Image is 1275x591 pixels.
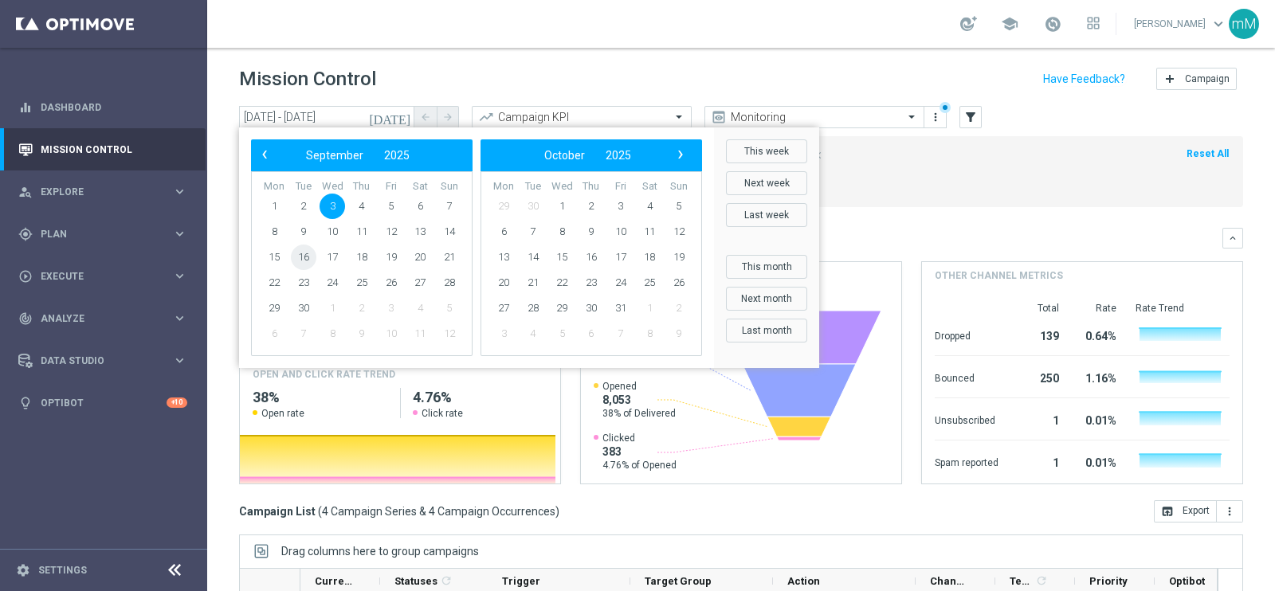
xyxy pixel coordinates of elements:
span: Data Studio [41,356,172,366]
button: September [296,145,374,166]
span: Execute [41,272,172,281]
span: 21 [520,270,546,295]
span: Channel [930,575,968,587]
i: keyboard_arrow_right [172,184,187,199]
a: Dashboard [41,86,187,128]
th: weekday [260,180,289,194]
button: track_changes Analyze keyboard_arrow_right [18,312,188,325]
span: 8,053 [602,393,676,407]
div: Row Groups [281,545,479,558]
button: open_in_browser Export [1154,500,1217,523]
span: 21 [437,245,462,270]
div: play_circle_outline Execute keyboard_arrow_right [18,270,188,283]
span: 11 [637,219,662,245]
span: 13 [407,219,433,245]
span: 10 [320,219,345,245]
button: filter_alt [959,106,982,128]
i: keyboard_arrow_right [172,353,187,368]
i: track_changes [18,311,33,326]
span: 5 [549,321,575,346]
i: refresh [1035,574,1048,587]
span: › [670,144,691,165]
span: 14 [437,219,462,245]
span: 6 [261,321,287,346]
i: equalizer [18,100,33,115]
i: filter_alt [963,110,978,124]
span: 2 [666,295,692,321]
span: 6 [579,321,604,346]
span: 3 [608,194,634,219]
i: keyboard_arrow_down [1227,233,1238,244]
a: [PERSON_NAME]keyboard_arrow_down [1132,12,1229,36]
button: arrow_forward [437,106,459,128]
span: 9 [666,321,692,346]
input: Select date range [239,106,414,128]
span: 24 [320,270,345,295]
span: Current Status [315,575,353,587]
span: 3 [379,295,404,321]
div: Execute [18,269,172,284]
span: 29 [549,295,575,321]
th: weekday [489,180,519,194]
span: Click rate [422,407,463,420]
h2: 4.76% [413,388,547,407]
span: 2 [579,194,604,219]
input: Have Feedback? [1043,73,1125,84]
span: 16 [579,245,604,270]
span: 8 [261,219,287,245]
span: Templates [1010,575,1033,587]
a: Mission Control [41,128,187,170]
span: 23 [291,270,316,295]
span: 18 [349,245,375,270]
span: 9 [349,321,375,346]
span: Statuses [394,575,437,587]
th: weekday [577,180,606,194]
span: 7 [291,321,316,346]
span: ( [318,504,322,519]
th: weekday [519,180,548,194]
span: 383 [602,444,677,459]
span: 4 [637,194,662,219]
span: 28 [520,295,546,321]
th: weekday [376,180,406,194]
button: Mission Control [18,143,188,156]
span: 28 [437,270,462,295]
multiple-options-button: Export to CSV [1154,504,1243,517]
span: 2025 [606,149,631,162]
button: more_vert [928,108,943,127]
span: 17 [608,245,634,270]
button: lightbulb Optibot +10 [18,397,188,409]
span: 24 [608,270,634,295]
span: 25 [349,270,375,295]
bs-datepicker-navigation-view: ​ ​ ​ [484,145,690,166]
div: 250 [1018,364,1059,389]
span: school [1001,15,1018,33]
span: Priority [1089,575,1128,587]
button: more_vert [1217,500,1243,523]
div: Data Studio [18,354,172,368]
th: weekday [434,180,464,194]
span: 26 [379,270,404,295]
div: person_search Explore keyboard_arrow_right [18,186,188,198]
button: October [534,145,595,166]
span: 25 [637,270,662,295]
button: ‹ [255,145,276,166]
span: 6 [407,194,433,219]
span: 19 [379,245,404,270]
button: equalizer Dashboard [18,101,188,114]
h1: Mission Control [239,68,376,91]
i: more_vert [1223,505,1236,518]
button: Data Studio keyboard_arrow_right [18,354,188,367]
span: 4 [407,295,433,321]
span: 4 Campaign Series & 4 Campaign Occurrences [322,504,555,519]
span: 4 [349,194,375,219]
span: 1 [637,295,662,321]
span: 4 [520,321,546,346]
span: 18 [637,245,662,270]
span: Trigger [502,575,540,587]
th: weekday [635,180,665,194]
span: 1 [320,295,345,321]
span: Optibot [1169,575,1205,587]
th: weekday [289,180,319,194]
